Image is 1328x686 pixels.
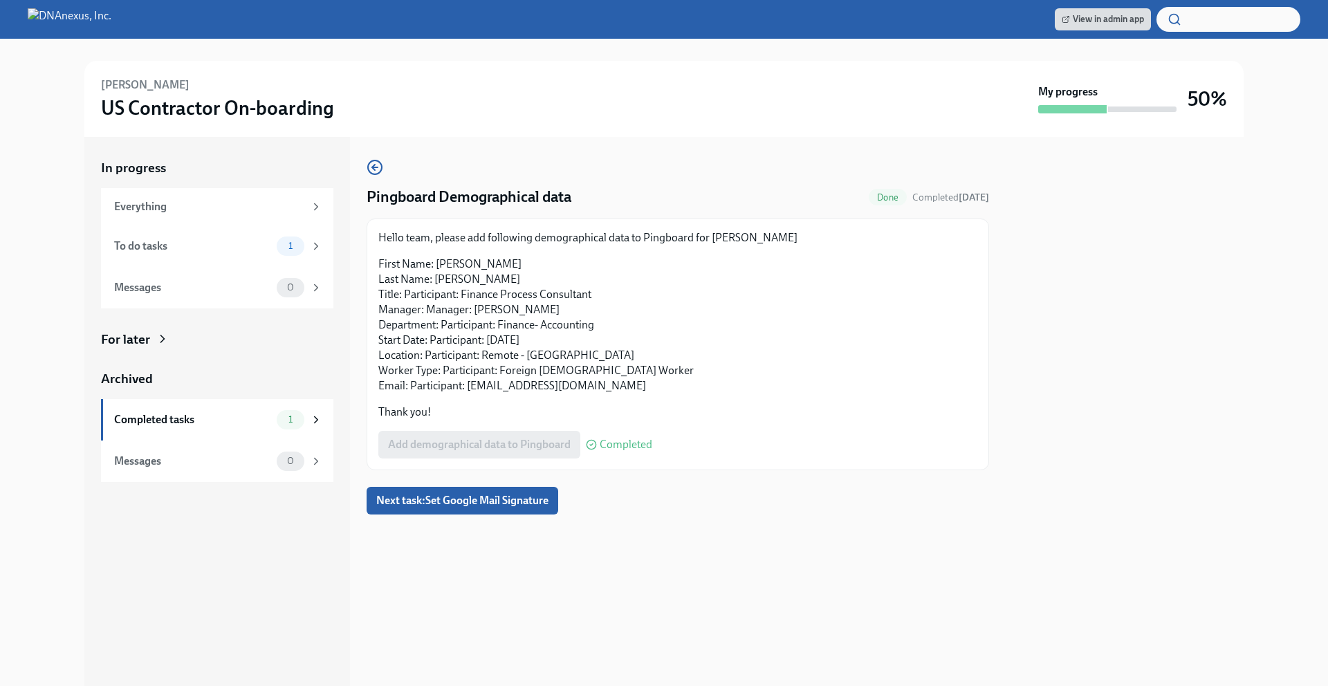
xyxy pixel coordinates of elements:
h6: [PERSON_NAME] [101,77,190,93]
span: View in admin app [1062,12,1144,26]
span: October 13th, 2025 09:48 [912,191,989,204]
a: To do tasks1 [101,225,333,267]
span: 1 [280,414,301,425]
button: Next task:Set Google Mail Signature [367,487,558,514]
a: Completed tasks1 [101,399,333,441]
div: For later [101,331,150,349]
p: Hello team, please add following demographical data to Pingboard for [PERSON_NAME] [378,230,977,245]
p: First Name: [PERSON_NAME] Last Name: [PERSON_NAME] Title: Participant: Finance Process Consultant... [378,257,977,393]
span: 0 [279,456,302,466]
div: Messages [114,280,271,295]
a: In progress [101,159,333,177]
a: Everything [101,188,333,225]
div: Messages [114,454,271,469]
div: Completed tasks [114,412,271,427]
div: To do tasks [114,239,271,254]
h3: US Contractor On-boarding [101,95,334,120]
a: View in admin app [1055,8,1151,30]
span: 1 [280,241,301,251]
h4: Pingboard Demographical data [367,187,571,207]
a: Messages0 [101,267,333,308]
span: 0 [279,282,302,293]
p: Thank you! [378,405,977,420]
a: Messages0 [101,441,333,482]
span: Done [869,192,907,203]
img: DNAnexus, Inc. [28,8,111,30]
strong: My progress [1038,84,1098,100]
div: Everything [114,199,304,214]
a: For later [101,331,333,349]
span: Next task : Set Google Mail Signature [376,494,548,508]
span: Completed [912,192,989,203]
a: Archived [101,370,333,388]
strong: [DATE] [959,192,989,203]
h3: 50% [1188,86,1227,111]
span: Completed [600,439,652,450]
